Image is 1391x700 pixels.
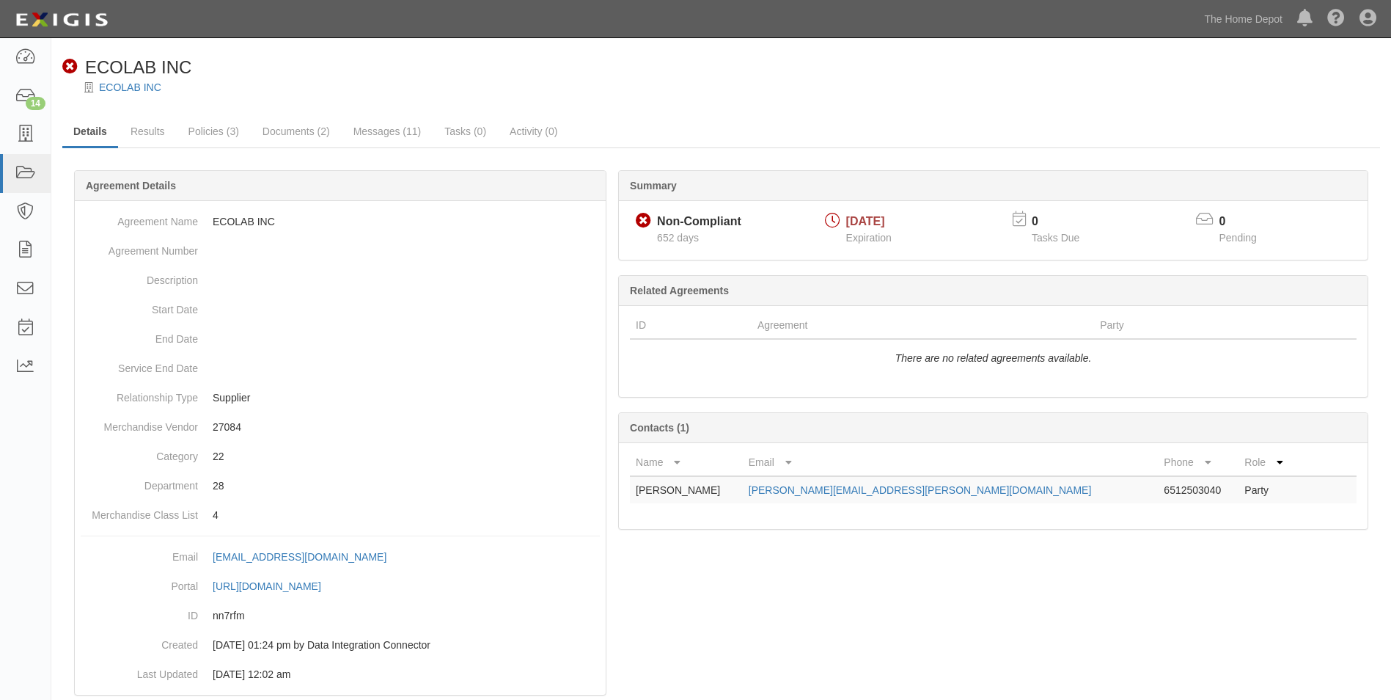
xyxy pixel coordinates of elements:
img: logo-5460c22ac91f19d4615b14bd174203de0afe785f0fc80cf4dbbc73dc1793850b.png [11,7,112,33]
a: Details [62,117,118,148]
dt: Agreement Name [81,207,198,229]
dd: Supplier [81,383,600,412]
td: Party [1238,476,1298,503]
p: 27084 [213,420,600,434]
th: Name [630,449,743,476]
dd: ECOLAB INC [81,207,600,236]
th: Phone [1158,449,1238,476]
b: Agreement Details [86,180,176,192]
span: ECOLAB INC [85,57,191,77]
dt: Merchandise Class List [81,500,198,522]
dt: Last Updated [81,660,198,682]
div: 14 [26,97,45,110]
a: ECOLAB INC [99,81,161,93]
dt: Description [81,266,198,288]
a: Activity (0) [499,117,568,146]
a: Messages (11) [342,117,433,146]
span: Pending [1219,232,1257,244]
span: Tasks Due [1032,232,1079,244]
th: Role [1238,449,1298,476]
p: 0 [1219,214,1275,230]
dt: Start Date [81,295,198,317]
dt: Created [81,630,198,652]
a: [EMAIL_ADDRESS][DOMAIN_NAME] [213,551,403,563]
th: ID [630,312,752,339]
td: [PERSON_NAME] [630,476,743,503]
span: [DATE] [846,215,885,227]
p: 22 [213,449,600,464]
dt: ID [81,601,198,623]
p: 0 [1032,214,1098,230]
a: The Home Depot [1197,4,1290,34]
dt: Email [81,542,198,564]
div: Non-Compliant [657,214,741,230]
dt: Category [81,442,198,464]
dd: [DATE] 12:02 am [81,660,600,689]
dt: Merchandise Vendor [81,412,198,434]
b: Contacts (1) [630,422,689,434]
dt: Service End Date [81,354,198,376]
div: [EMAIL_ADDRESS][DOMAIN_NAME] [213,550,386,564]
dt: Portal [81,572,198,594]
th: Party [1094,312,1291,339]
dd: [DATE] 01:24 pm by Data Integration Connector [81,630,600,660]
dd: nn7rfm [81,601,600,630]
p: 28 [213,478,600,493]
dt: End Date [81,324,198,346]
i: Non-Compliant [636,214,651,229]
b: Related Agreements [630,285,729,296]
div: ECOLAB INC [62,55,191,80]
dt: Department [81,471,198,493]
a: Policies (3) [177,117,250,146]
dt: Agreement Number [81,236,198,258]
th: Agreement [752,312,1094,339]
span: Expiration [846,232,892,244]
a: Documents (2) [252,117,341,146]
p: 4 [213,508,600,522]
a: [URL][DOMAIN_NAME] [213,580,337,592]
i: There are no related agreements available. [895,352,1092,364]
i: Help Center - Complianz [1327,10,1345,28]
dt: Relationship Type [81,383,198,405]
a: Tasks (0) [433,117,497,146]
span: Since 12/31/2023 [657,232,699,244]
td: 6512503040 [1158,476,1238,503]
a: [PERSON_NAME][EMAIL_ADDRESS][PERSON_NAME][DOMAIN_NAME] [749,484,1092,496]
b: Summary [630,180,677,192]
i: Non-Compliant [62,59,78,75]
a: Results [120,117,176,146]
th: Email [743,449,1159,476]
